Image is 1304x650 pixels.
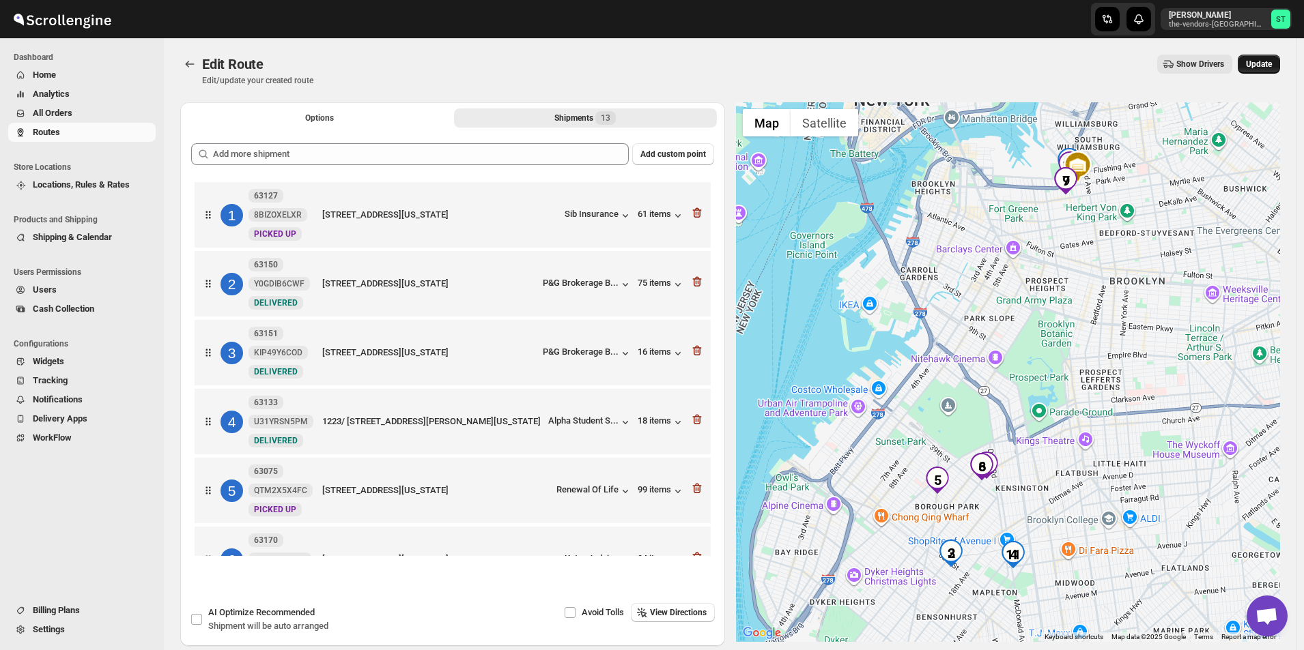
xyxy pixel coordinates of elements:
span: Dashboard [14,52,157,63]
p: the-vendors-[GEOGRAPHIC_DATA] [1169,20,1266,29]
button: Widgets [8,352,156,371]
div: 4 [221,411,243,433]
span: Users Permissions [14,267,157,278]
div: 1 [973,452,1000,479]
a: Open chat [1247,595,1288,636]
span: Delivery Apps [33,413,87,424]
span: Products and Shipping [14,214,157,225]
span: DELIVERED [254,298,298,308]
button: Users [8,280,156,299]
div: Alpha Student S... [548,415,619,426]
button: Delivery Apps [8,409,156,428]
div: 3 [221,342,243,364]
a: Open this area in Google Maps (opens a new window) [739,624,784,642]
a: Report a map error [1221,633,1276,640]
div: 1 [221,204,243,226]
div: 61 items [638,209,685,222]
div: 463133 U31YRSN5PMNewDELIVERED1223/ [STREET_ADDRESS][PERSON_NAME][US_STATE]Alpha Student S...18 items [195,389,711,454]
p: Edit/update your created route [202,75,313,86]
div: [STREET_ADDRESS][US_STATE] [322,552,559,566]
button: WorkFlow [8,428,156,447]
button: Sib Insurance [565,209,632,222]
button: Show satellite imagery [791,109,858,136]
span: Map data ©2025 Google [1111,633,1186,640]
div: 1223/ [STREET_ADDRESS][PERSON_NAME][US_STATE] [322,415,543,428]
span: Options [305,113,334,123]
button: Map camera controls [1246,598,1273,625]
button: 75 items [638,278,685,291]
span: PICKED UP [254,229,296,239]
div: 363151 KIP49Y6CODNewDELIVERED[STREET_ADDRESS][US_STATE]P&G Brokerage B...16 items [195,320,711,385]
div: Keter Judaica [565,553,632,567]
span: 3GNFNP9S76 [254,554,306,565]
span: Settings [33,624,65,634]
div: 3 [937,540,965,567]
button: Home [8,65,156,85]
button: Routes [180,55,199,74]
button: All Route Options [188,108,451,128]
span: 8BIZOXELXR [254,209,302,220]
button: Add custom point [632,143,714,165]
button: 18 items [638,415,685,429]
span: Avoid Tolls [582,607,624,617]
b: 63151 [254,329,278,338]
span: Add custom point [640,149,706,160]
button: Locations, Rules & Rates [8,175,156,194]
div: 9 [1052,167,1079,194]
span: Locations, Rules & Rates [33,179,130,190]
button: Shipping & Calendar [8,228,156,247]
span: Billing Plans [33,605,80,615]
span: Show Drivers [1176,59,1224,70]
b: 63133 [254,398,278,407]
span: Routes [33,127,60,137]
span: Tracking [33,375,68,385]
span: QTM2X5X4FC [254,485,307,496]
span: Widgets [33,356,64,366]
span: Cash Collection [33,304,94,314]
button: User menu [1161,8,1292,30]
span: WorkFlow [33,432,72,443]
div: [STREET_ADDRESS][US_STATE] [322,277,537,291]
div: 5 [221,479,243,502]
button: 16 items [638,346,685,360]
b: 63075 [254,467,278,476]
button: P&G Brokerage B... [543,278,632,291]
div: 2 [221,273,243,295]
span: KIP49Y6COD [254,347,302,358]
span: All Orders [33,108,72,118]
span: Store Locations [14,162,157,173]
button: 94 items [638,553,685,567]
b: 63127 [254,191,278,201]
div: 563075 QTM2X5X4FCNewPICKED UP[STREET_ADDRESS][US_STATE]Renewal Of Life99 items [195,458,711,523]
button: Show Drivers [1157,55,1232,74]
button: Keyboard shortcuts [1045,632,1103,642]
span: View Directions [650,607,707,618]
button: Billing Plans [8,601,156,620]
div: 663170 3GNFNP9S76NewPICKED UP[STREET_ADDRESS][US_STATE]Keter Judaica94 items [195,527,711,592]
button: Selected Shipments [454,108,717,128]
div: 5 [924,467,951,494]
button: Notifications [8,390,156,409]
span: Edit Route [202,56,264,72]
span: Notifications [33,394,83,404]
span: 13 [601,113,610,123]
button: Alpha Student S... [548,415,632,429]
span: Configurations [14,338,157,349]
span: Home [33,70,56,80]
span: Shipping & Calendar [33,232,112,242]
input: Add more shipment [213,143,629,165]
button: Update [1238,55,1280,74]
div: 99 items [638,484,685,498]
p: [PERSON_NAME] [1169,10,1266,20]
text: ST [1276,15,1286,24]
button: Routes [8,123,156,142]
span: U31YRSN5PM [254,416,308,427]
img: ScrollEngine [11,2,113,36]
div: Selected Shipments [180,132,725,561]
div: P&G Brokerage B... [543,278,619,288]
span: Update [1246,59,1272,70]
button: All Orders [8,104,156,123]
button: Cash Collection [8,299,156,319]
